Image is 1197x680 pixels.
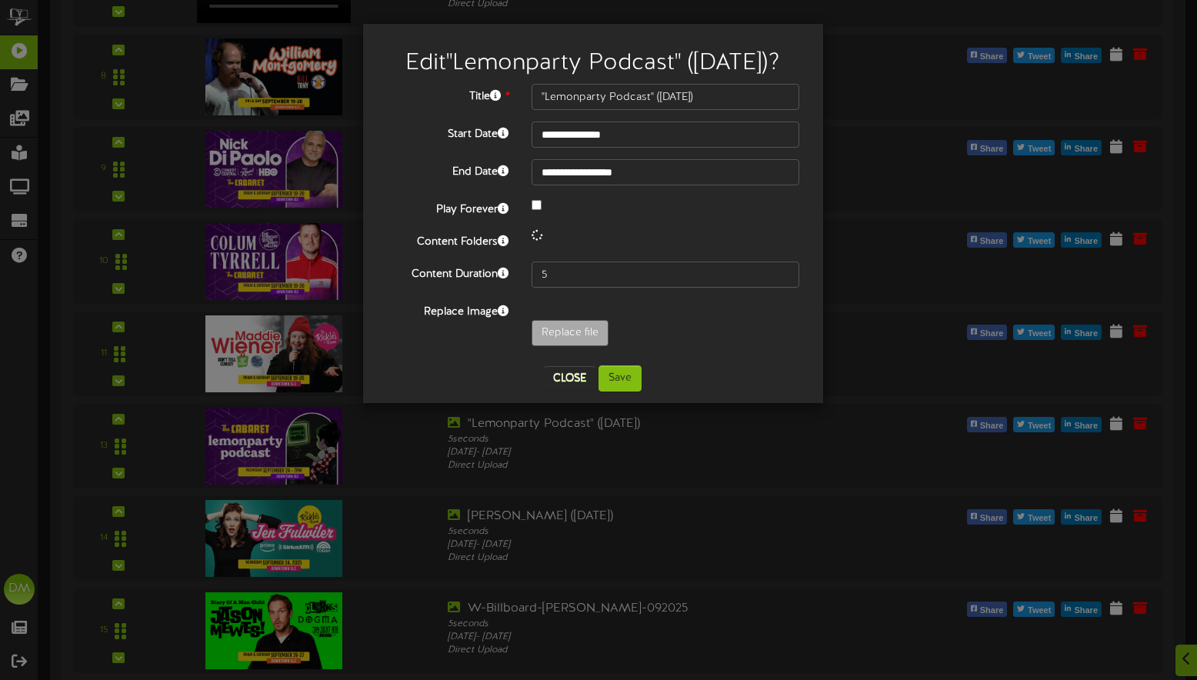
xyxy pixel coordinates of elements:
[375,84,520,105] label: Title
[375,197,520,218] label: Play Forever
[375,122,520,142] label: Start Date
[375,262,520,282] label: Content Duration
[375,159,520,180] label: End Date
[532,262,800,288] input: 15
[532,84,800,110] input: Title
[598,365,642,392] button: Save
[544,366,595,391] button: Close
[375,229,520,250] label: Content Folders
[386,51,800,76] h2: Edit "Lemonparty Podcast" ([DATE]) ?
[375,299,520,320] label: Replace Image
